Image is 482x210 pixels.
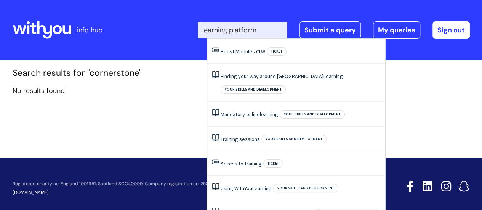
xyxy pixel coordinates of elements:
a: [DOMAIN_NAME] [13,189,49,196]
a: Mandatory onlinelearning [221,111,278,118]
a: Submit a query [299,21,361,39]
a: Finding your way around [GEOGRAPHIC_DATA]Learning [221,73,343,80]
a: Using WithYouLearning [221,185,272,192]
h1: Search results for "cornerstone" [13,68,470,79]
input: Search [198,22,287,38]
span: Your skills and development [280,110,345,119]
span: Learning [252,185,272,192]
span: Ticket [263,159,283,168]
span: Your skills and development [221,85,286,94]
span: Your skills and development [261,135,327,143]
span: Your skills and development [273,184,338,192]
span: Ticket [267,47,287,56]
span: Learning [323,73,343,80]
p: info hub [77,24,102,36]
span: learning [260,111,278,118]
p: No results found [13,85,470,97]
a: Access to training [221,160,262,167]
a: Training sessions [221,136,260,143]
a: My queries [373,21,420,39]
div: | - [198,21,470,39]
a: Sign out [432,21,470,39]
p: Registered charity no. England 1001957, Scotland SCO40009. Company registration no. 2580377 [13,181,352,186]
a: Boost Modules CLW [221,48,265,55]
